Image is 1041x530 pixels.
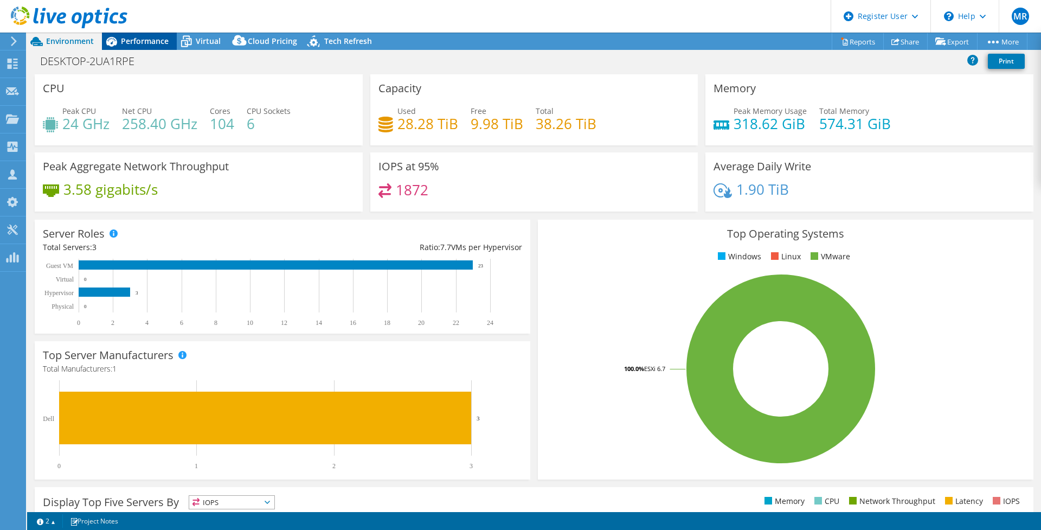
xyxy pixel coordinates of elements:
[470,462,473,470] text: 3
[43,228,105,240] h3: Server Roles
[396,184,428,196] h4: 1872
[378,161,439,173] h3: IOPS at 95%
[92,242,97,252] span: 3
[440,242,451,252] span: 7.7
[121,36,169,46] span: Performance
[282,241,522,253] div: Ratio: VMs per Hypervisor
[819,118,891,130] h4: 574.31 GiB
[324,36,372,46] span: Tech Refresh
[84,304,87,309] text: 0
[46,262,73,270] text: Guest VM
[210,106,230,116] span: Cores
[927,33,978,50] a: Export
[846,495,935,507] li: Network Throughput
[332,462,336,470] text: 2
[453,319,459,327] text: 22
[145,319,149,327] text: 4
[644,365,665,373] tspan: ESXi 6.7
[84,277,87,282] text: 0
[808,251,850,263] li: VMware
[189,496,274,509] span: IOPS
[942,495,983,507] li: Latency
[546,228,1025,240] h3: Top Operating Systems
[43,82,65,94] h3: CPU
[44,289,74,297] text: Hypervisor
[247,319,253,327] text: 10
[46,36,94,46] span: Environment
[35,55,151,67] h1: DESKTOP-2UA1RPE
[180,319,183,327] text: 6
[210,118,234,130] h4: 104
[977,33,1027,50] a: More
[29,514,63,528] a: 2
[418,319,425,327] text: 20
[62,514,126,528] a: Project Notes
[1012,8,1029,25] span: MR
[196,36,221,46] span: Virtual
[471,106,486,116] span: Free
[122,106,152,116] span: Net CPU
[52,303,74,310] text: Physical
[762,495,805,507] li: Memory
[715,251,761,263] li: Windows
[812,495,839,507] li: CPU
[990,495,1020,507] li: IOPS
[734,106,807,116] span: Peak Memory Usage
[714,82,756,94] h3: Memory
[43,241,282,253] div: Total Servers:
[819,106,869,116] span: Total Memory
[378,82,421,94] h3: Capacity
[397,118,458,130] h4: 28.28 TiB
[248,36,297,46] span: Cloud Pricing
[63,183,158,195] h4: 3.58 gigabits/s
[536,118,596,130] h4: 38.26 TiB
[43,161,229,173] h3: Peak Aggregate Network Throughput
[944,11,954,21] svg: \n
[471,118,523,130] h4: 9.98 TiB
[714,161,811,173] h3: Average Daily Write
[384,319,390,327] text: 18
[136,290,138,296] text: 3
[350,319,356,327] text: 16
[247,106,291,116] span: CPU Sockets
[734,118,807,130] h4: 318.62 GiB
[57,462,61,470] text: 0
[832,33,884,50] a: Reports
[988,54,1025,69] a: Print
[477,415,480,422] text: 3
[247,118,291,130] h4: 6
[43,363,522,375] h4: Total Manufacturers:
[214,319,217,327] text: 8
[43,415,54,423] text: Dell
[112,363,117,374] span: 1
[736,183,789,195] h4: 1.90 TiB
[478,263,484,269] text: 23
[62,118,110,130] h4: 24 GHz
[111,319,114,327] text: 2
[56,276,74,283] text: Virtual
[624,365,644,373] tspan: 100.0%
[195,462,198,470] text: 1
[122,118,197,130] h4: 258.40 GHz
[397,106,416,116] span: Used
[77,319,80,327] text: 0
[62,106,96,116] span: Peak CPU
[316,319,322,327] text: 14
[768,251,801,263] li: Linux
[43,349,173,361] h3: Top Server Manufacturers
[536,106,554,116] span: Total
[281,319,287,327] text: 12
[883,33,928,50] a: Share
[487,319,493,327] text: 24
